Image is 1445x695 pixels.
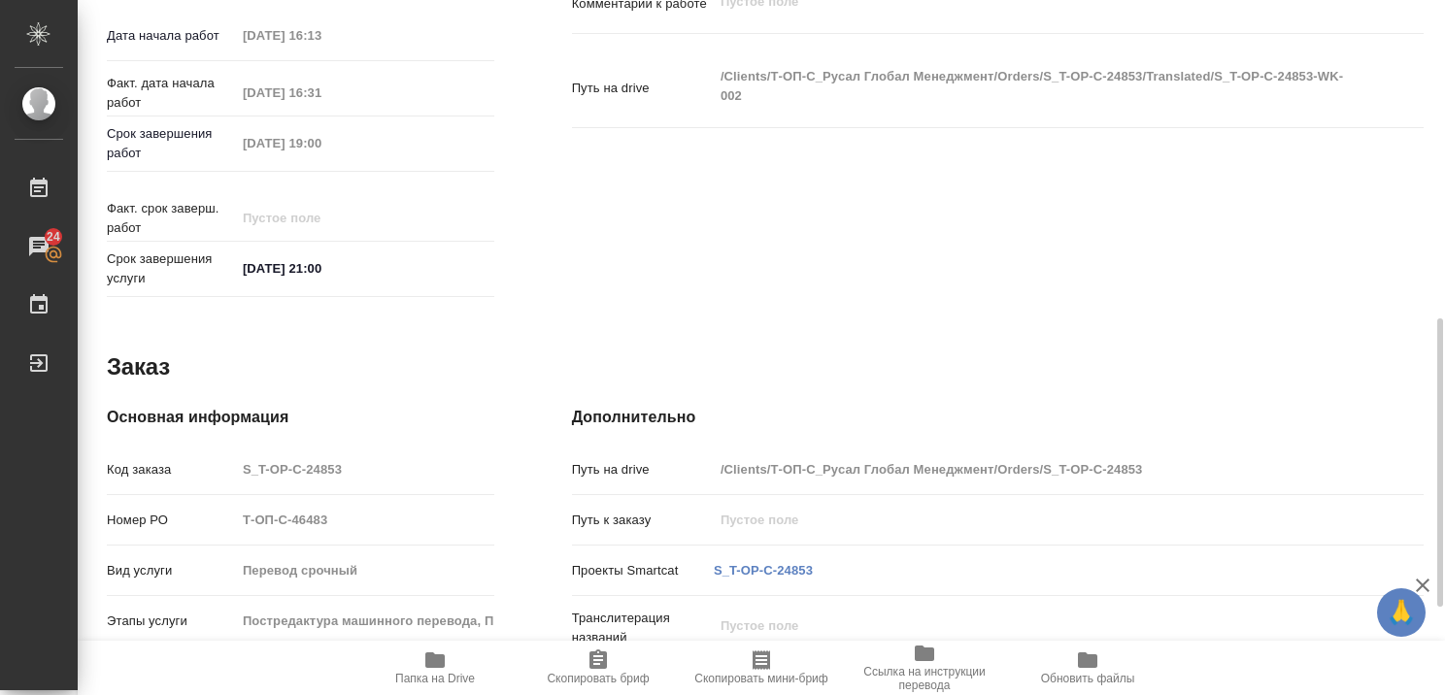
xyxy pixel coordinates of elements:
[714,60,1353,113] textarea: /Clients/Т-ОП-С_Русал Глобал Менеджмент/Orders/S_T-OP-C-24853/Translated/S_T-OP-C-24853-WK-002
[547,672,649,685] span: Скопировать бриф
[236,455,494,483] input: Пустое поле
[107,199,236,238] p: Факт. срок заверш. работ
[572,406,1424,429] h4: Дополнительно
[572,79,714,98] p: Путь на drive
[107,511,236,530] p: Номер РО
[107,612,236,631] p: Этапы услуги
[1006,641,1169,695] button: Обновить файлы
[236,204,406,232] input: Пустое поле
[107,26,236,46] p: Дата начала работ
[5,222,73,271] a: 24
[107,351,170,382] h2: Заказ
[353,641,517,695] button: Папка на Drive
[236,506,494,534] input: Пустое поле
[107,124,236,163] p: Срок завершения работ
[236,129,406,157] input: Пустое поле
[107,460,236,480] p: Код заказа
[1377,588,1426,637] button: 🙏
[843,641,1006,695] button: Ссылка на инструкции перевода
[572,561,714,580] p: Проекты Smartcat
[517,641,680,695] button: Скопировать бриф
[236,254,406,282] input: ✎ Введи что-нибудь
[714,563,813,578] a: S_T-OP-C-24853
[35,227,72,247] span: 24
[107,249,236,288] p: Срок завершения услуги
[680,641,843,695] button: Скопировать мини-бриф
[694,672,827,685] span: Скопировать мини-бриф
[395,672,475,685] span: Папка на Drive
[572,609,714,647] p: Транслитерация названий
[855,665,994,692] span: Ссылка на инструкции перевода
[236,79,406,107] input: Пустое поле
[107,561,236,580] p: Вид услуги
[236,21,406,50] input: Пустое поле
[714,506,1353,534] input: Пустое поле
[1385,592,1418,633] span: 🙏
[236,607,494,635] input: Пустое поле
[107,74,236,113] p: Факт. дата начала работ
[572,460,714,480] p: Путь на drive
[236,556,494,584] input: Пустое поле
[1041,672,1135,685] span: Обновить файлы
[572,511,714,530] p: Путь к заказу
[714,455,1353,483] input: Пустое поле
[107,406,494,429] h4: Основная информация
